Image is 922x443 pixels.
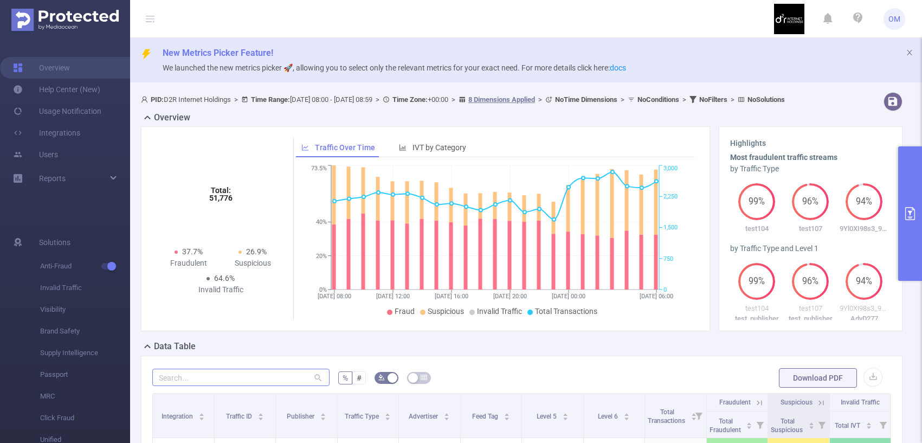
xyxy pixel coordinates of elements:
b: No Solutions [747,95,785,104]
i: icon: caret-up [444,412,450,415]
tspan: [DATE] 00:00 [552,293,585,300]
a: Usage Notification [13,100,101,122]
i: icon: table [421,374,427,381]
i: icon: caret-down [866,425,872,428]
i: icon: caret-up [562,412,568,415]
span: Advertiser [409,413,440,420]
i: Filter menu [752,412,768,438]
i: icon: close [906,49,913,56]
input: Search... [152,369,330,386]
span: Total IVT [835,422,862,429]
span: Traffic ID [226,413,254,420]
span: 96% [792,197,829,206]
b: Most fraudulent traffic streams [730,153,837,162]
i: Filter menu [691,394,706,438]
tspan: 0 [663,286,667,293]
span: Level 6 [598,413,620,420]
span: % [343,374,348,382]
button: icon: close [906,47,913,59]
span: IVT by Category [412,143,466,152]
i: icon: caret-up [624,412,630,415]
p: 9Yl0XI98s3_99912 [837,223,891,234]
i: icon: caret-down [504,416,510,419]
a: Integrations [13,122,80,144]
span: Solutions [39,232,70,253]
i: icon: caret-up [385,412,391,415]
i: Filter menu [814,412,829,438]
div: by Traffic Type and Level 1 [730,243,891,254]
i: icon: caret-down [624,416,630,419]
div: Sort [257,412,264,418]
span: > [231,95,241,104]
span: Suspicious [428,307,464,316]
i: icon: caret-down [257,416,263,419]
div: Sort [562,412,569,418]
div: Sort [746,421,752,427]
span: > [535,95,545,104]
tspan: 51,776 [209,194,233,202]
span: Anti-Fraud [40,255,130,277]
span: 64.6% [214,274,235,283]
tspan: [DATE] 12:00 [376,293,410,300]
b: No Time Dimensions [555,95,617,104]
i: icon: thunderbolt [141,49,152,60]
p: test107 [784,223,837,234]
h2: Overview [154,111,190,124]
tspan: 2,250 [663,193,678,200]
tspan: 1,500 [663,224,678,232]
span: Invalid Traffic [841,399,880,406]
b: PID: [151,95,164,104]
span: Invalid Traffic [40,277,130,299]
i: icon: caret-up [504,412,510,415]
span: Total Transactions [648,408,687,425]
div: Sort [198,412,205,418]
span: > [727,95,738,104]
a: Overview [13,57,70,79]
div: Invalid Traffic [189,284,253,296]
i: icon: caret-down [199,416,205,419]
p: test107 [784,303,837,314]
tspan: [DATE] 06:00 [640,293,673,300]
i: icon: caret-down [562,416,568,419]
span: Brand Safety [40,320,130,342]
i: Filter menu [875,412,891,438]
span: # [357,374,362,382]
tspan: Total: [211,186,231,195]
span: > [448,95,459,104]
i: icon: user [141,96,151,103]
div: Sort [504,412,510,418]
span: 99% [738,197,775,206]
span: 37.7% [182,247,203,256]
i: icon: line-chart [301,144,309,151]
span: 94% [846,197,882,206]
span: 94% [846,277,882,286]
span: Integration [162,413,195,420]
span: We launched the new metrics picker 🚀, allowing you to select only the relevant metrics for your e... [163,63,626,72]
u: 8 Dimensions Applied [468,95,535,104]
tspan: [DATE] 08:00 [318,293,351,300]
span: Traffic Over Time [315,143,375,152]
tspan: 3,000 [663,165,678,172]
p: test104 [730,223,784,234]
a: Help Center (New) [13,79,100,100]
i: icon: caret-down [444,416,450,419]
span: Level 5 [537,413,558,420]
span: 96% [792,277,829,286]
span: Fraudulent [719,399,751,406]
p: AdvD277 [837,313,891,324]
p: 9Yl0XI98s3_99912 [837,303,891,314]
div: Fraudulent [157,258,221,269]
tspan: [DATE] 20:00 [493,293,527,300]
b: No Filters [699,95,727,104]
span: MRC [40,386,130,407]
div: Sort [866,421,872,427]
div: Sort [623,412,630,418]
span: > [679,95,689,104]
p: test_publisher [784,313,837,324]
span: Passport [40,364,130,386]
b: Time Zone: [392,95,428,104]
i: icon: caret-down [808,425,814,428]
a: Users [13,144,58,165]
tspan: 40% [316,219,327,226]
i: icon: caret-up [808,421,814,424]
